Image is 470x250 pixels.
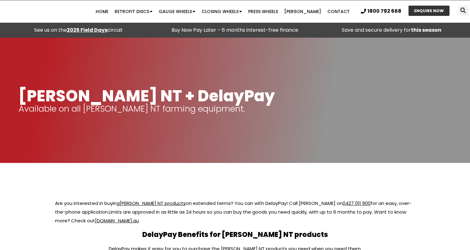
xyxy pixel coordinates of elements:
[120,200,186,206] a: [PERSON_NAME] NT products
[367,9,401,14] span: 1800 792 668
[3,26,153,35] div: See us on the circuit
[95,217,139,224] a: [DOMAIN_NAME].au
[411,26,441,34] strong: this season
[317,26,467,35] p: Save and secure delivery for
[458,6,468,16] div: Search
[55,199,415,225] p: Are you interested in buying on extended terms? You can with DelayPay! Call [PERSON_NAME] on for ...
[93,5,112,18] a: Home
[343,200,371,206] a: 0427 011 900
[19,104,451,113] p: Available on all [PERSON_NAME] NT farming equipment.
[112,5,156,18] a: Retrofit Discs
[67,26,107,34] a: 2025 Field Days
[204,178,266,193] img: logo-dark delaypay ryan nt
[160,26,310,35] p: Buy Now Pay Later – 6 months interest-free finance
[281,5,324,18] a: [PERSON_NAME]
[245,5,281,18] a: Press Wheels
[198,5,245,18] a: Closing Wheels
[55,209,406,224] span: Limits are approved in as little as 24 hours so you can buy the goods you need quickly, with up t...
[55,231,415,238] h2: DelayPay Benefits for [PERSON_NAME] NT products
[156,5,198,18] a: Gauge Wheels
[19,87,451,104] h1: [PERSON_NAME] NT + DelayPay
[408,6,449,16] a: ENQUIRE NOW
[414,9,444,13] span: ENQUIRE NOW
[91,5,354,18] nav: Menu
[19,2,81,21] img: Ryan NT logo
[361,9,401,14] a: 1800 792 668
[324,5,353,18] a: Contact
